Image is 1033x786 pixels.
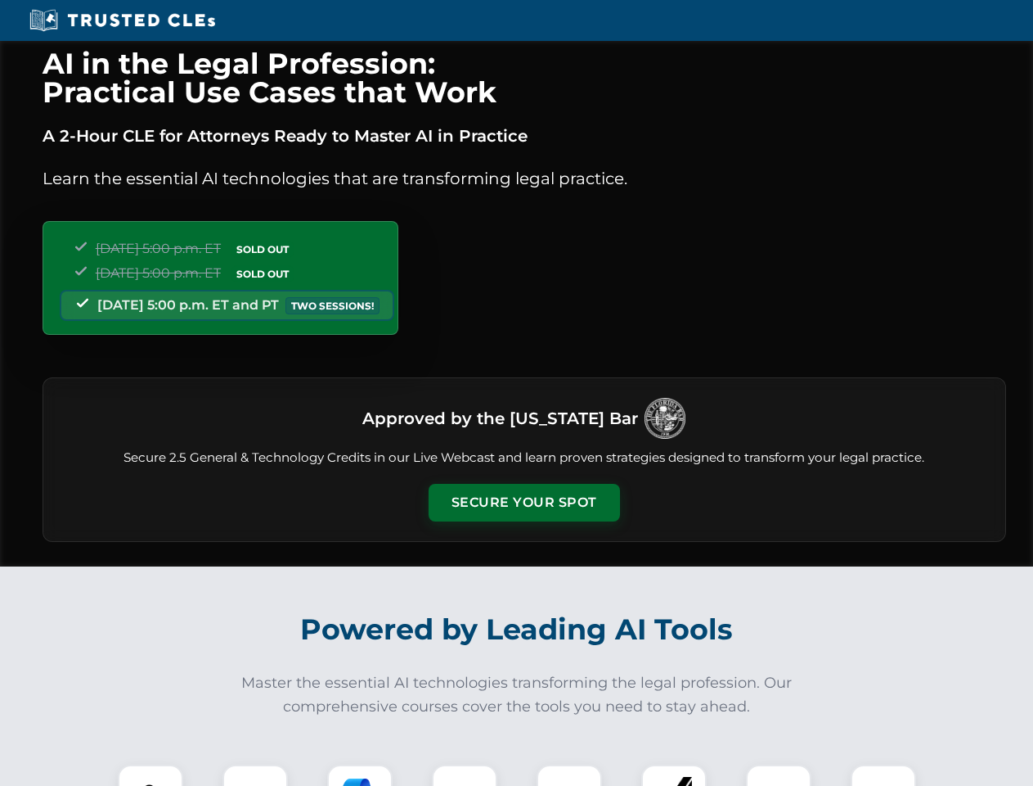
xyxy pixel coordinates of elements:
span: [DATE] 5:00 p.m. ET [96,241,221,256]
span: SOLD OUT [231,241,294,258]
p: A 2-Hour CLE for Attorneys Ready to Master AI in Practice [43,123,1006,149]
p: Learn the essential AI technologies that are transforming legal practice. [43,165,1006,192]
img: Logo [645,398,685,439]
span: [DATE] 5:00 p.m. ET [96,265,221,281]
h2: Powered by Leading AI Tools [64,601,970,658]
p: Secure 2.5 General & Technology Credits in our Live Webcast and learn proven strategies designed ... [63,449,986,468]
button: Secure Your Spot [429,484,620,522]
h1: AI in the Legal Profession: Practical Use Cases that Work [43,49,1006,106]
h3: Approved by the [US_STATE] Bar [362,404,638,433]
span: SOLD OUT [231,265,294,282]
img: Trusted CLEs [25,8,220,33]
p: Master the essential AI technologies transforming the legal profession. Our comprehensive courses... [231,671,803,719]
